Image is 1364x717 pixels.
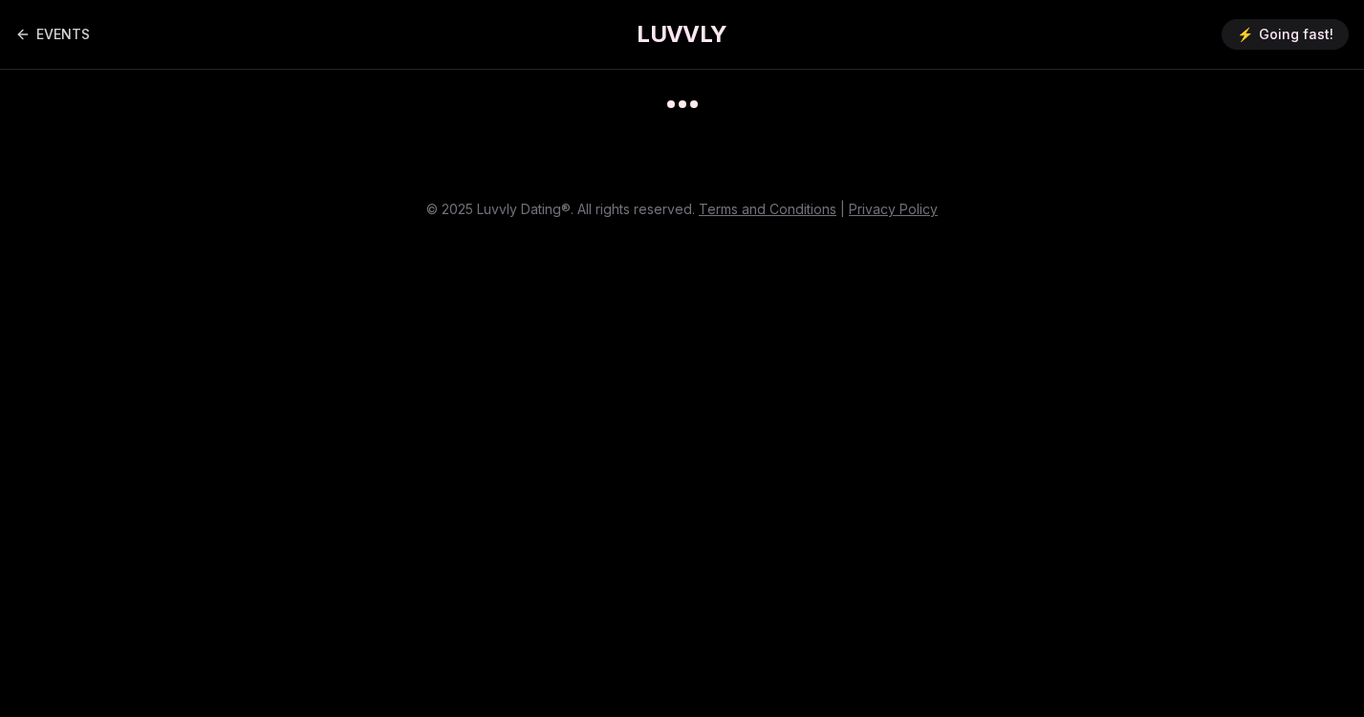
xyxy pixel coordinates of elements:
[1237,25,1253,44] span: ⚡️
[1259,25,1333,44] span: Going fast!
[15,15,90,54] a: Back to events
[637,19,726,50] a: LUVVLY
[699,201,836,217] a: Terms and Conditions
[849,201,938,217] a: Privacy Policy
[840,201,845,217] span: |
